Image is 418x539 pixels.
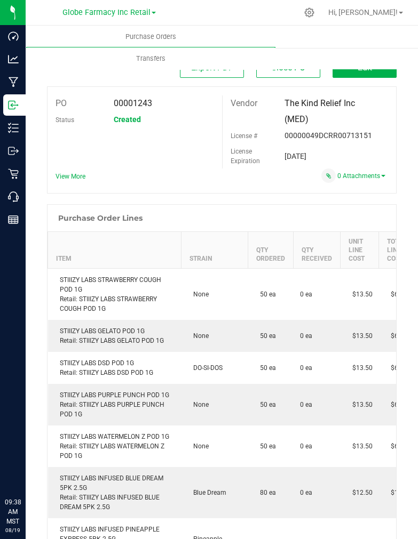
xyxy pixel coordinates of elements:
span: $13.50 [347,401,373,408]
inline-svg: Outbound [8,146,19,156]
span: 0 ea [300,400,312,409]
h1: Purchase Order Lines [58,214,143,222]
span: 50 ea [255,291,276,298]
label: License # [231,128,257,144]
th: Item [48,232,182,269]
span: 50 ea [255,364,276,372]
span: $675.00 [385,364,415,372]
span: 00001243 [114,98,152,108]
span: $675.00 [385,291,415,298]
span: Attach a document [321,168,336,183]
span: Created [114,115,141,124]
div: STIIIZY LABS STRAWBERRY COUGH POD 1G Retail: STIIIZY LABS STRAWBERRY COUGH POD 1G [54,275,175,313]
label: PO [56,95,67,111]
inline-svg: Inventory [8,123,19,133]
a: 0 Attachments [337,172,385,180]
span: 50 ea [255,401,276,408]
inline-svg: Dashboard [8,31,19,42]
span: $13.50 [347,443,373,450]
span: Transfers [122,54,180,63]
label: Status [56,112,74,128]
span: 0 ea [300,441,312,451]
span: Purchase Orders [111,32,191,42]
span: None [188,291,209,298]
span: Blue Dream [188,489,226,496]
inline-svg: Inbound [8,100,19,110]
span: 80 ea [255,489,276,496]
inline-svg: Manufacturing [8,77,19,87]
inline-svg: Reports [8,214,19,225]
span: $675.00 [385,401,415,408]
span: Globe Farmacy Inc Retail [62,8,151,17]
span: [DATE] [285,152,306,160]
span: The Kind Relief Inc (MED) [285,98,355,124]
span: 0 ea [300,488,312,497]
inline-svg: Call Center [8,191,19,202]
span: None [188,401,209,408]
p: 09:38 AM MST [5,497,21,526]
span: 50 ea [255,443,276,450]
a: Transfers [26,47,276,70]
a: View More [56,173,85,180]
label: Vendor [231,95,257,111]
div: STIIIZY LABS GELATO POD 1G Retail: STIIIZY LABS GELATO POD 1G [54,326,175,345]
label: License Expiration [231,147,269,166]
th: Qty Ordered [248,232,294,269]
div: STIIIZY LABS WATERMELON Z POD 1G Retail: STIIIZY LABS WATERMELON Z POD 1G [54,432,175,461]
span: $12.50 [347,489,373,496]
span: 0 ea [300,331,312,341]
inline-svg: Retail [8,168,19,179]
span: $675.00 [385,443,415,450]
span: $675.00 [385,332,415,340]
a: Purchase Orders [26,26,276,48]
span: $13.50 [347,364,373,372]
th: Strain [182,232,248,269]
span: 0 ea [300,363,312,373]
inline-svg: Analytics [8,54,19,65]
th: Unit Line Cost [341,232,379,269]
span: 00000049DCRR00713151 [285,131,372,140]
div: Manage settings [303,7,316,18]
p: 08/19 [5,526,21,534]
th: Qty Received [294,232,341,269]
div: STIIIZY LABS INFUSED BLUE DREAM 5PK 2.5G Retail: STIIIZY LABS INFUSED BLUE DREAM 5PK 2.5G [54,473,175,512]
span: $13.50 [347,332,373,340]
span: $13.50 [347,291,373,298]
span: Hi, [PERSON_NAME]! [328,8,398,17]
span: 0 ea [300,289,312,299]
div: STIIIZY LABS PURPLE PUNCH POD 1G Retail: STIIIZY LABS PURPLE PUNCH POD 1G [54,390,175,419]
span: 50 ea [255,332,276,340]
span: DO-SI-DOS [188,364,223,372]
span: None [188,332,209,340]
span: None [188,443,209,450]
div: STIIIZY LABS DSD POD 1G Retail: STIIIZY LABS DSD POD 1G [54,358,175,377]
iframe: Resource center [11,454,43,486]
